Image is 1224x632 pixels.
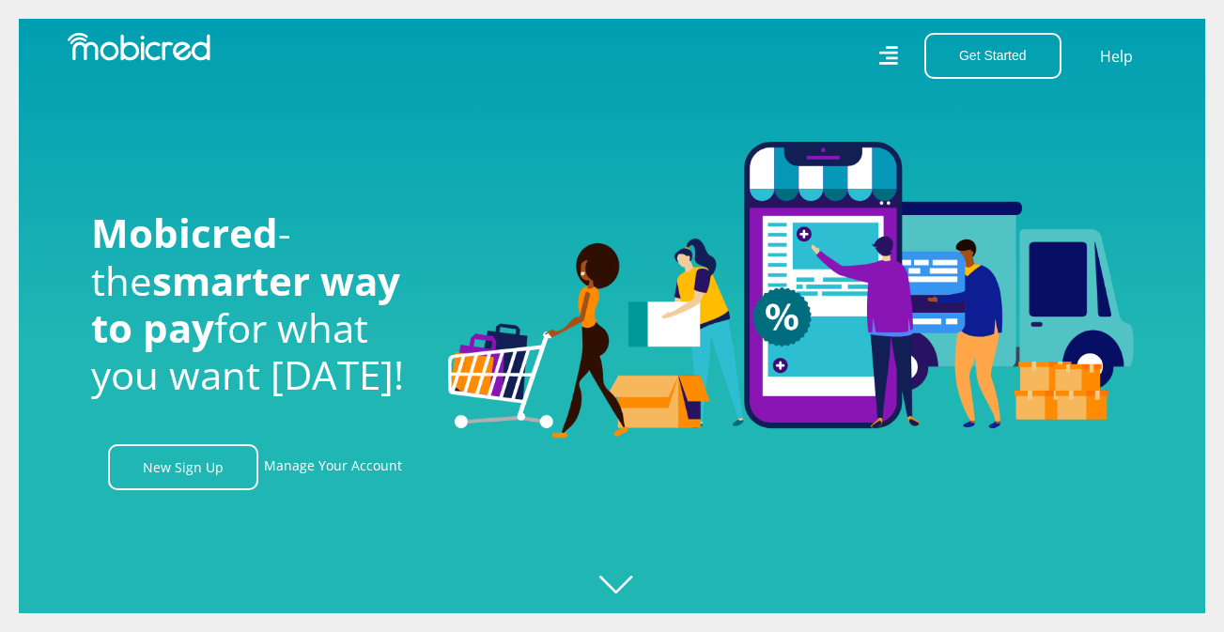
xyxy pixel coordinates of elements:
span: Mobicred [91,206,278,259]
button: Get Started [924,33,1061,79]
span: smarter way to pay [91,254,400,354]
img: Mobicred [68,33,210,61]
a: Help [1099,44,1134,69]
a: New Sign Up [108,444,258,490]
a: Manage Your Account [264,444,402,490]
h1: - the for what you want [DATE]! [91,209,420,399]
img: Welcome to Mobicred [448,142,1134,439]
